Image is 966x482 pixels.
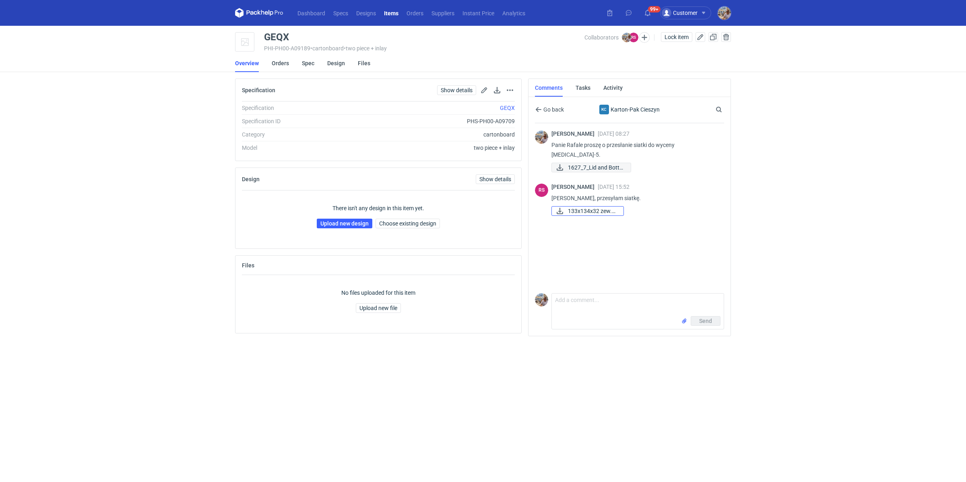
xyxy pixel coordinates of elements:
img: Michał Palasek [535,293,548,306]
a: Suppliers [427,8,458,18]
a: Comments [535,79,563,97]
figcaption: RS [535,184,548,197]
div: PHS-PH00-A09709 [351,117,515,125]
span: Upload new file [359,305,397,311]
figcaption: KC [599,105,609,114]
button: Delete item [721,32,731,42]
img: Michał Palasek [718,6,731,20]
div: 1627_7_Lid and Bottom 9PC_GC1 300.pdf [551,163,631,172]
span: Lock item [665,34,689,40]
a: Analytics [498,8,529,18]
p: [PERSON_NAME], przesyłam siatkę. [551,193,718,203]
div: Specification [242,104,351,112]
span: [DATE] 08:27 [598,130,630,137]
a: Design [327,54,345,72]
a: Upload new design [317,219,372,228]
a: Overview [235,54,259,72]
figcaption: RS [629,33,638,42]
div: Specification ID [242,117,351,125]
img: Michał Palasek [535,130,548,144]
a: Files [358,54,370,72]
button: Send [691,316,720,326]
a: Orders [402,8,427,18]
span: Choose existing design [379,221,436,226]
a: Orders [272,54,289,72]
button: 99+ [641,6,654,19]
div: Rafał Stani [535,184,548,197]
a: Tasks [576,79,590,97]
a: Instant Price [458,8,498,18]
a: Spec [302,54,314,72]
button: Upload new file [356,303,401,313]
button: Customer [660,6,718,19]
button: Duplicate Item [708,32,718,42]
a: Specs [329,8,352,18]
button: Actions [505,85,515,95]
span: 133x134x32 zew.pdf [568,207,617,215]
div: PHI-PH00-A09189 [264,45,584,52]
h2: Files [242,262,254,269]
div: Customer [662,8,698,18]
p: There isn't any design in this item yet. [332,204,424,212]
a: 1627_7_Lid and Botto... [551,163,631,172]
a: Activity [603,79,623,97]
button: Edit collaborators [639,32,650,43]
button: Choose existing design [376,219,440,228]
div: Karton-Pak Cieszyn [590,105,669,114]
a: Items [380,8,402,18]
a: Show details [437,85,476,95]
button: Lock item [661,32,692,42]
p: Panie Rafale proszę o przesłanie siatki do wyceny [MEDICAL_DATA]-5. [551,140,718,159]
button: Go back [535,105,564,114]
span: [PERSON_NAME] [551,184,598,190]
span: Collaborators [584,34,619,41]
svg: Packhelp Pro [235,8,283,18]
span: Send [699,318,712,324]
div: GEQX [264,32,289,42]
div: Model [242,144,351,152]
div: Karton-Pak Cieszyn [599,105,609,114]
span: [PERSON_NAME] [551,130,598,137]
span: • cartonboard [310,45,344,52]
h2: Specification [242,87,275,93]
h2: Design [242,176,260,182]
span: • two piece + inlay [344,45,387,52]
a: GEQX [500,105,515,111]
input: Search [714,105,740,114]
button: Download specification [492,85,502,95]
a: Designs [352,8,380,18]
button: Edit spec [479,85,489,95]
button: Edit item [696,32,705,42]
span: [DATE] 15:52 [598,184,630,190]
div: two piece + inlay [351,144,515,152]
div: Category [242,130,351,139]
a: Dashboard [293,8,329,18]
a: Show details [476,174,515,184]
p: No files uploaded for this item [341,289,415,297]
a: 133x134x32 zew.pdf [551,206,624,216]
span: 1627_7_Lid and Botto... [568,163,624,172]
img: Michał Palasek [622,33,632,42]
span: Go back [542,107,564,112]
div: cartonboard [351,130,515,139]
